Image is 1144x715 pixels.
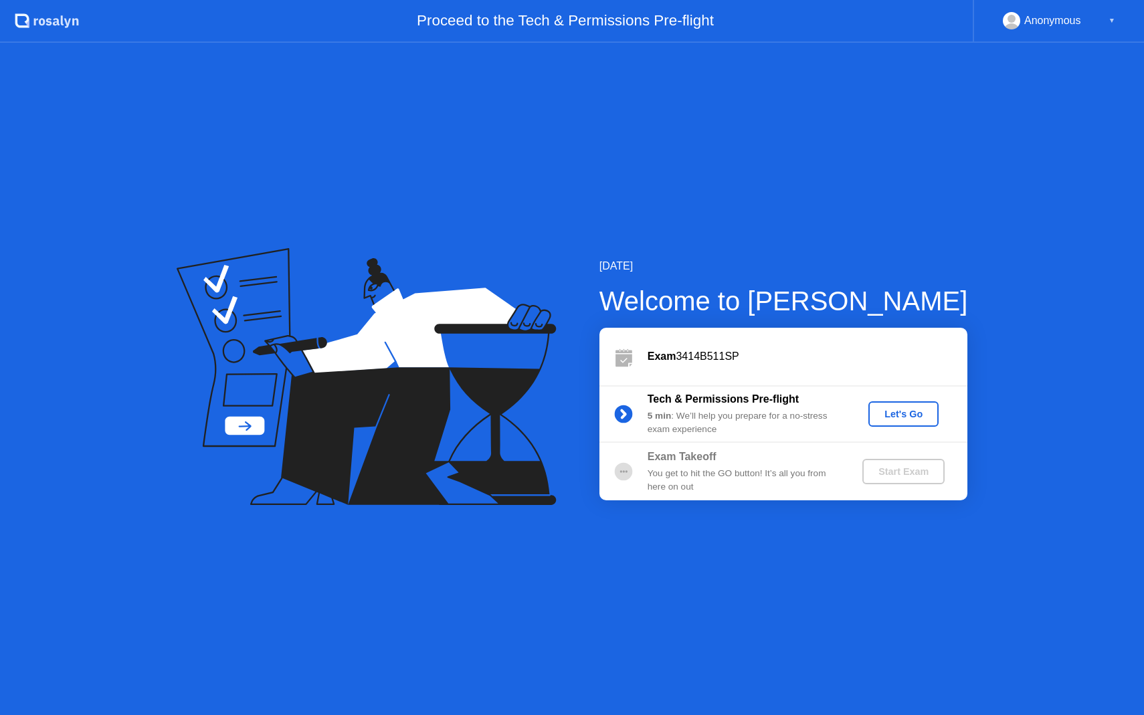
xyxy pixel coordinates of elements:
[868,401,939,427] button: Let's Go
[648,467,840,494] div: You get to hit the GO button! It’s all you from here on out
[868,466,939,477] div: Start Exam
[648,348,967,365] div: 3414B511SP
[862,459,945,484] button: Start Exam
[599,258,968,274] div: [DATE]
[1024,12,1081,29] div: Anonymous
[648,409,840,437] div: : We’ll help you prepare for a no-stress exam experience
[874,409,933,419] div: Let's Go
[648,393,799,405] b: Tech & Permissions Pre-flight
[648,451,717,462] b: Exam Takeoff
[648,350,676,362] b: Exam
[648,411,672,421] b: 5 min
[1109,12,1115,29] div: ▼
[599,281,968,321] div: Welcome to [PERSON_NAME]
